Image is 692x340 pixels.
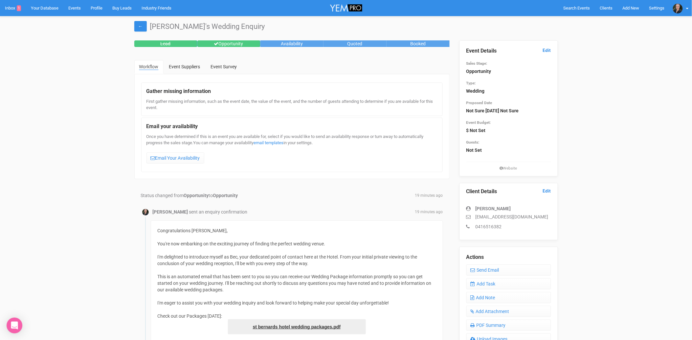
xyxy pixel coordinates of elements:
[543,47,551,54] a: Edit
[466,81,476,85] small: Type:
[466,166,551,171] small: Website
[260,40,324,47] div: Availability
[146,152,204,164] a: Email Your Availability
[415,209,443,215] span: 19 minutes ago
[146,134,437,167] div: Once you have determined if this is an event you are available for, select if you would like to s...
[466,278,551,289] a: Add Task
[466,61,487,66] small: Sales Stage:
[466,254,551,261] legend: Actions
[564,6,590,11] span: Search Events
[146,88,437,95] legend: Gather missing information
[466,69,491,74] strong: Opportunity
[134,40,197,47] div: Lead
[134,21,147,32] a: ←
[415,193,443,198] span: 19 minutes ago
[466,47,551,55] legend: Event Details
[466,88,485,94] strong: Wedding
[387,40,450,47] div: Booked
[466,320,551,331] a: PDF Summary
[324,40,387,47] div: Quoted
[134,60,164,74] a: Workflow
[141,193,238,198] span: Status changed from to
[466,214,551,220] p: [EMAIL_ADDRESS][DOMAIN_NAME]
[466,292,551,303] a: Add Note
[466,140,480,145] small: Guests:
[476,206,511,211] strong: [PERSON_NAME]
[206,60,242,73] a: Event Survey
[189,209,248,215] span: sent an enquiry confirmation
[197,40,260,47] div: Opportunity
[466,108,519,113] strong: Not Sure [DATE] Not Sure
[254,140,284,145] a: email templates
[466,147,482,153] strong: Not Set
[600,6,613,11] span: Clients
[466,101,492,105] small: Proposed Date
[466,306,551,317] a: Add Attachment
[17,5,21,11] span: 1
[466,120,491,125] small: Event Budget:
[134,23,558,31] h1: [PERSON_NAME]'s Wedding Enquiry
[146,99,437,111] div: First gather missing information, such as the event date, the value of the event, and the number ...
[184,193,209,198] strong: Opportunity
[623,6,639,11] span: Add New
[7,318,22,333] div: Open Intercom Messenger
[543,188,551,194] a: Edit
[153,209,188,215] strong: [PERSON_NAME]
[146,123,437,130] legend: Email your availability
[466,264,551,276] a: Send Email
[213,193,238,198] strong: Opportunity
[673,4,683,13] img: open-uri20250213-2-1m688p0
[164,60,205,73] a: Event Suppliers
[466,128,486,133] strong: $ Not Set
[228,319,366,334] a: st bernards hotel wedding packages.pdf
[466,223,551,230] p: 0416516382
[193,140,313,145] span: You can manage your availability in your settings.
[466,188,551,195] legend: Client Details
[142,209,149,215] img: open-uri20250213-2-1m688p0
